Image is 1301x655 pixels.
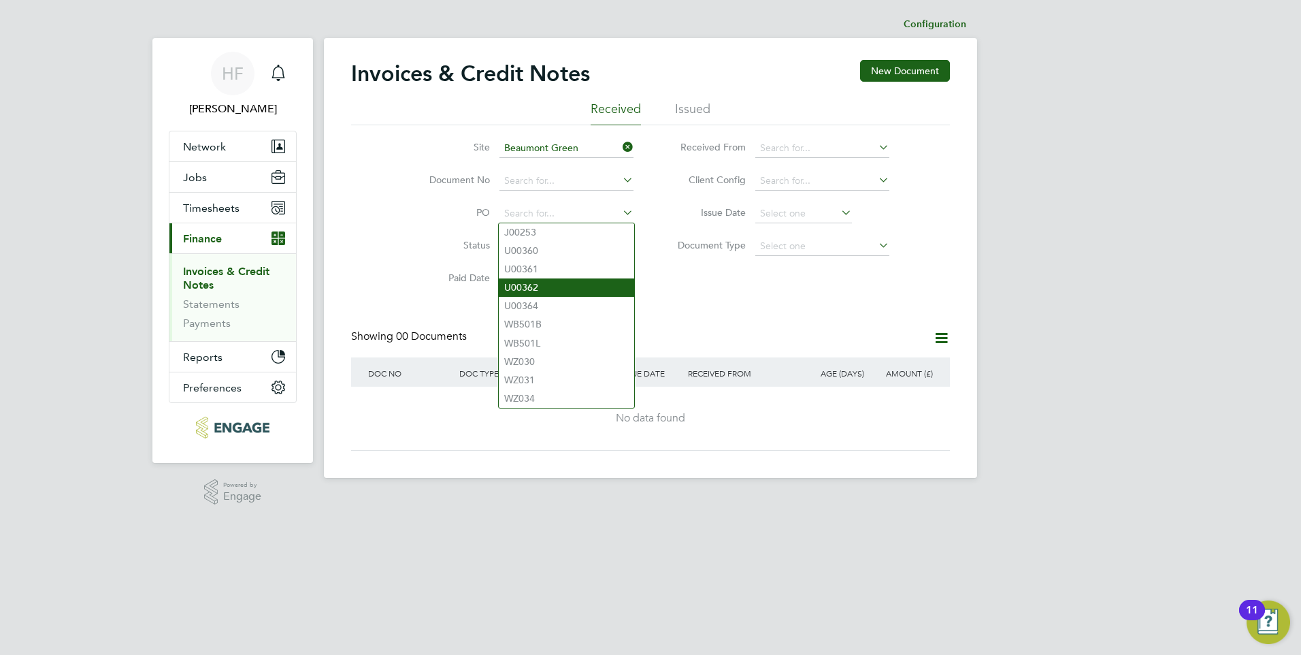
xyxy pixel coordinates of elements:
h2: Invoices & Credit Notes [351,60,590,87]
nav: Main navigation [152,38,313,463]
label: Client Config [668,174,746,186]
button: Network [169,131,296,161]
a: Payments [183,317,231,330]
li: Issued [675,101,710,125]
label: Document No [412,174,490,186]
li: U00361 [499,260,634,278]
li: U00362 [499,278,634,297]
div: AGE (DAYS) [799,357,868,389]
li: Received [591,101,641,125]
a: Statements [183,298,240,310]
button: New Document [860,60,950,82]
button: Finance [169,223,296,253]
li: WB501B [499,315,634,334]
div: RECEIVED FROM [685,357,799,389]
div: 11 [1246,610,1258,628]
li: WB501L [499,334,634,353]
li: WZ034 [499,389,634,408]
input: Search for... [499,204,633,223]
input: Select one [755,204,852,223]
button: Reports [169,342,296,372]
button: Open Resource Center, 11 new notifications [1247,601,1290,644]
li: U00364 [499,297,634,315]
label: Status [412,239,490,251]
li: U00360 [499,242,634,260]
span: Finance [183,232,222,245]
input: Select one [755,237,889,256]
a: HF[PERSON_NAME] [169,52,297,117]
a: Powered byEngage [204,479,262,505]
span: Network [183,140,226,153]
li: Configuration [904,11,966,38]
li: WZ031 [499,371,634,389]
span: HF [222,65,244,82]
label: Document Type [668,239,746,251]
input: Search for... [499,139,633,158]
span: Preferences [183,381,242,394]
li: WZ030 [499,353,634,371]
label: Received From [668,141,746,153]
span: 00 Documents [396,330,467,343]
label: Paid Date [412,272,490,284]
a: Invoices & Credit Notes [183,265,269,291]
span: Helen Ferguson [169,101,297,117]
button: Timesheets [169,193,296,223]
li: J00253 [499,223,634,242]
div: No data found [365,411,936,426]
div: Showing [351,330,470,344]
div: DOC NO [365,357,456,389]
a: Go to home page [169,417,297,438]
div: Finance [169,253,296,341]
button: Jobs [169,162,296,192]
img: northbuildrecruit-logo-retina.png [196,417,269,438]
input: Search for... [755,139,889,158]
div: AMOUNT (£) [868,357,936,389]
input: Search for... [499,172,633,191]
label: Site [412,141,490,153]
div: ISSUE DATE [616,357,685,389]
label: Issue Date [668,206,746,219]
input: Search for... [755,172,889,191]
span: Powered by [223,479,261,491]
span: Jobs [183,171,207,184]
span: Engage [223,491,261,502]
label: PO [412,206,490,219]
button: Preferences [169,372,296,402]
div: DOC TYPE [456,357,525,389]
span: Reports [183,351,223,364]
span: Timesheets [183,202,240,214]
